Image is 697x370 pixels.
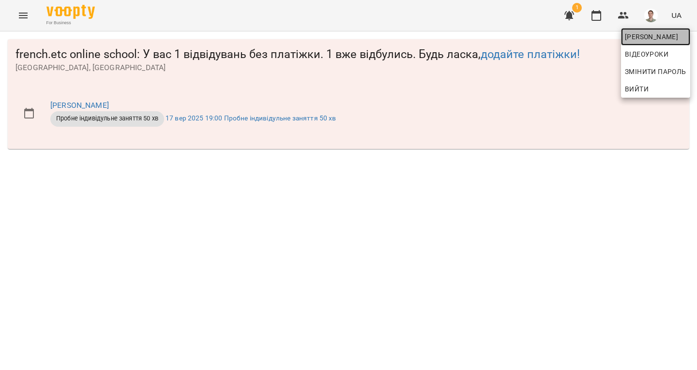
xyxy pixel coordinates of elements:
[621,80,690,98] button: Вийти
[621,45,672,63] a: Відеоуроки
[625,31,686,43] span: [PERSON_NAME]
[621,63,690,80] a: Змінити пароль
[621,28,690,45] a: [PERSON_NAME]
[625,66,686,77] span: Змінити пароль
[625,48,668,60] span: Відеоуроки
[625,83,649,95] span: Вийти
